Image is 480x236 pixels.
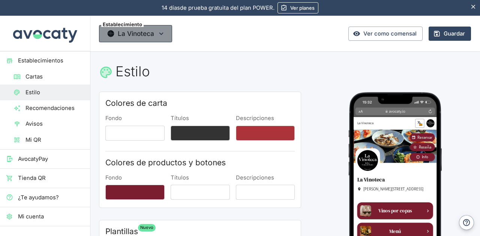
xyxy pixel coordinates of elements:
h1: Estilo [99,63,471,80]
span: Establecimiento [101,22,144,27]
h2: Colores de productos y botones [105,157,295,168]
a: Menú [6,176,132,204]
img: Avocaty [11,16,79,51]
button: Idioma [103,3,118,18]
svg: Spain [109,11,114,15]
button: Info del restaurante [121,3,135,18]
span: Recomendaciones [25,104,84,112]
span: La Vinoteca [117,28,154,39]
a: Ver como comensal [348,27,423,41]
span: Mi cuenta [18,212,84,221]
label: Títulos [171,174,230,182]
span: Nuevo [138,224,156,232]
span: [PERSON_NAME][STREET_ADDRESS] [16,116,117,124]
p: de prueba gratuita del plan POWER. [162,4,274,12]
span: Tienda QR [18,174,84,182]
button: Guardar [429,27,471,41]
span: Establecimientos [18,56,84,65]
a: Ver planes [277,2,318,13]
span: AvocatyPay [18,155,84,163]
button: Ayuda y contacto [459,215,474,230]
a: Reseña [94,43,135,57]
img: Avocaty logo [39,228,44,233]
span: Enólogos [53,220,85,229]
button: Esconder aviso [467,0,480,13]
label: Descripciones [236,114,295,122]
img: Logo La Vinoteca [121,3,135,18]
span: Estilo [25,88,84,96]
span: 14 días [162,4,180,11]
h1: La Vinoteca [6,99,132,109]
button: Info [94,60,135,73]
a: Reservar [94,27,135,40]
img: Imagen de restaurante [3,52,44,94]
span: Menú [60,186,79,195]
img: Thumbnail [107,30,114,37]
button: EstablecimientoThumbnailLa Vinoteca [99,25,172,42]
span: Avisos [25,120,84,128]
a: Vinos por copas [6,142,132,170]
span: Cartas [25,73,84,81]
h2: Colores de carta [105,98,295,108]
label: Fondo [105,174,165,182]
label: Fondo [105,114,165,122]
span: ¿Te ayudamos? [18,193,84,202]
span: Mi QR [25,136,84,144]
label: Descripciones [236,174,295,182]
span: La Vinoteca [99,25,172,42]
label: Títulos [171,114,230,122]
span: Vinos por copas [41,151,97,161]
